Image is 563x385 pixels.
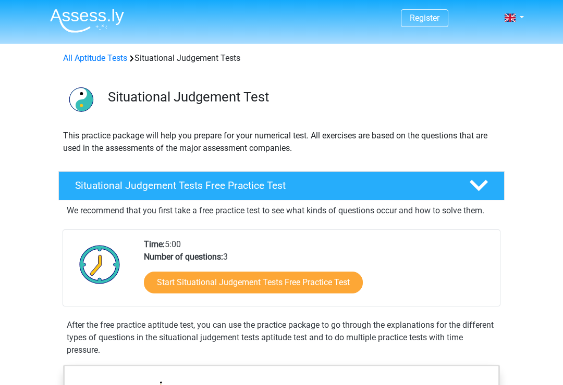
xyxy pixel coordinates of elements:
a: Start Situational Judgement Tests Free Practice Test [144,272,363,293]
a: Situational Judgement Tests Free Practice Test [54,171,509,200]
a: All Aptitude Tests [63,53,127,63]
div: 5:00 3 [136,238,499,306]
h4: Situational Judgement Tests Free Practice Test [75,179,452,191]
a: Register [410,13,439,23]
h3: Situational Judgement Test [108,89,496,105]
div: Situational Judgement Tests [59,52,504,65]
b: Time: [144,239,165,249]
p: This practice package will help you prepare for your numerical test. All exercises are based on t... [63,130,500,155]
p: We recommend that you first take a free practice test to see what kinds of questions occur and ho... [67,204,496,217]
div: After the free practice aptitude test, you can use the practice package to go through the explana... [63,319,500,356]
img: situational judgement tests [59,77,103,121]
img: Assessly [50,8,124,33]
b: Number of questions: [144,252,223,262]
img: Clock [74,238,126,290]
